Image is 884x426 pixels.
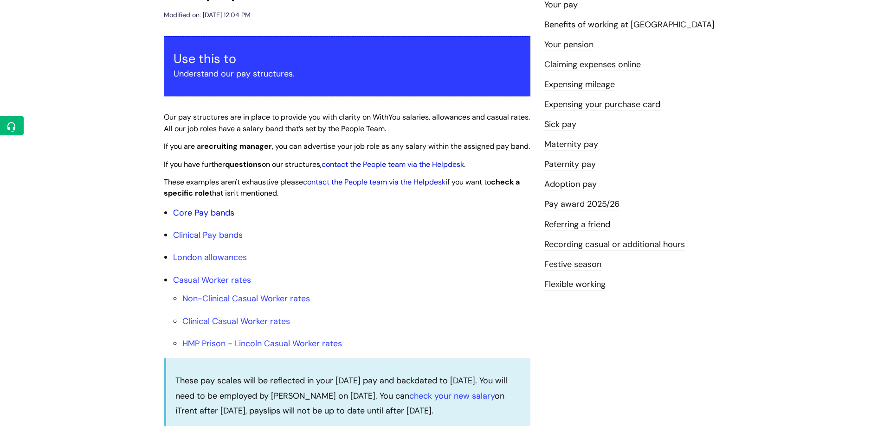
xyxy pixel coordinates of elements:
a: Referring a friend [544,219,610,231]
a: Festive season [544,259,601,271]
a: Recording casual or additional hours [544,239,685,251]
a: Paternity pay [544,159,596,171]
a: Claiming expenses online [544,59,641,71]
div: Modified on: [DATE] 12:04 PM [164,9,251,21]
h3: Use this to [174,51,521,66]
span: These examples aren't exhaustive please if you want to that isn't mentioned. [164,177,520,198]
span: If you are a , you can advertise your job role as any salary within the assigned pay band. [164,141,530,151]
strong: questions [225,159,262,169]
a: London allowances [173,252,247,263]
a: Benefits of working at [GEOGRAPHIC_DATA] [544,19,715,31]
a: Core Pay bands [173,207,234,218]
a: contact the People team via the Helpdesk [322,159,464,169]
a: Casual Worker rates [173,274,251,286]
a: Sick pay [544,119,576,131]
a: Clinical Pay bands [173,229,243,241]
a: Maternity pay [544,139,598,151]
a: Pay award 2025/26 [544,198,619,210]
a: Expensing mileage [544,79,615,91]
a: Flexible working [544,279,606,291]
a: Non-Clinical Casual Worker rates [182,293,310,304]
a: HMP Prison - Lincoln Casual Worker rates [182,338,342,349]
p: Understand our pay structures. [174,66,521,81]
strong: recruiting manager [201,141,272,151]
a: Your pension [544,39,594,51]
a: contact the People team via the Helpdesk [303,177,445,187]
span: If you have further on our structures, . [164,159,465,169]
p: These pay scales will be reflected in your [DATE] pay and backdated to [DATE]. You will need to b... [175,373,521,418]
a: Adoption pay [544,178,597,191]
a: Expensing your purchase card [544,99,660,111]
a: check your new salary [409,390,495,401]
span: Our pay structures are in place to provide you with clarity on WithYou salaries, allowances and c... [164,112,530,134]
a: Clinical Casual Worker rates [182,316,290,327]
